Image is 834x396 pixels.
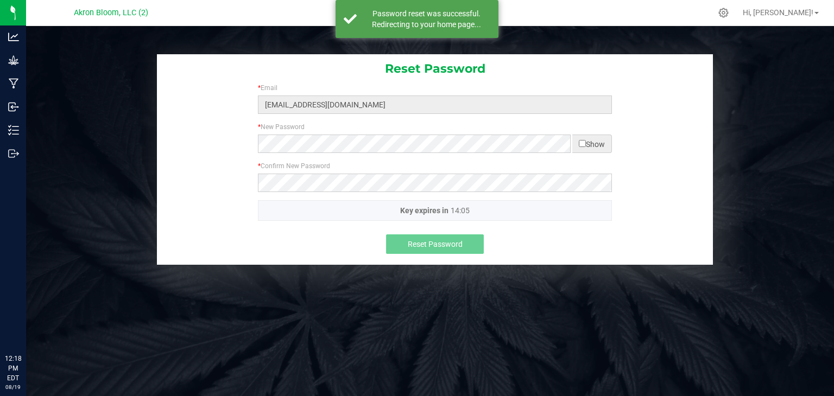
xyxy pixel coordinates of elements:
[363,8,490,30] div: Password reset was successful. Redirecting to your home page...
[5,354,21,383] p: 12:18 PM EDT
[74,8,148,17] span: Akron Bloom, LLC (2)
[8,101,19,112] inline-svg: Inbound
[451,206,470,215] span: 14:05
[157,54,713,83] div: Reset Password
[572,135,612,153] span: Show
[717,8,730,18] div: Manage settings
[8,55,19,66] inline-svg: Grow
[408,240,463,248] span: Reset Password
[258,122,305,132] label: New Password
[5,383,21,391] p: 08/19
[743,8,813,17] span: Hi, [PERSON_NAME]!
[386,234,484,254] button: Reset Password
[258,161,330,171] label: Confirm New Password
[8,148,19,159] inline-svg: Outbound
[8,31,19,42] inline-svg: Analytics
[8,78,19,89] inline-svg: Manufacturing
[258,200,612,221] p: Key expires in
[258,83,277,93] label: Email
[8,125,19,136] inline-svg: Inventory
